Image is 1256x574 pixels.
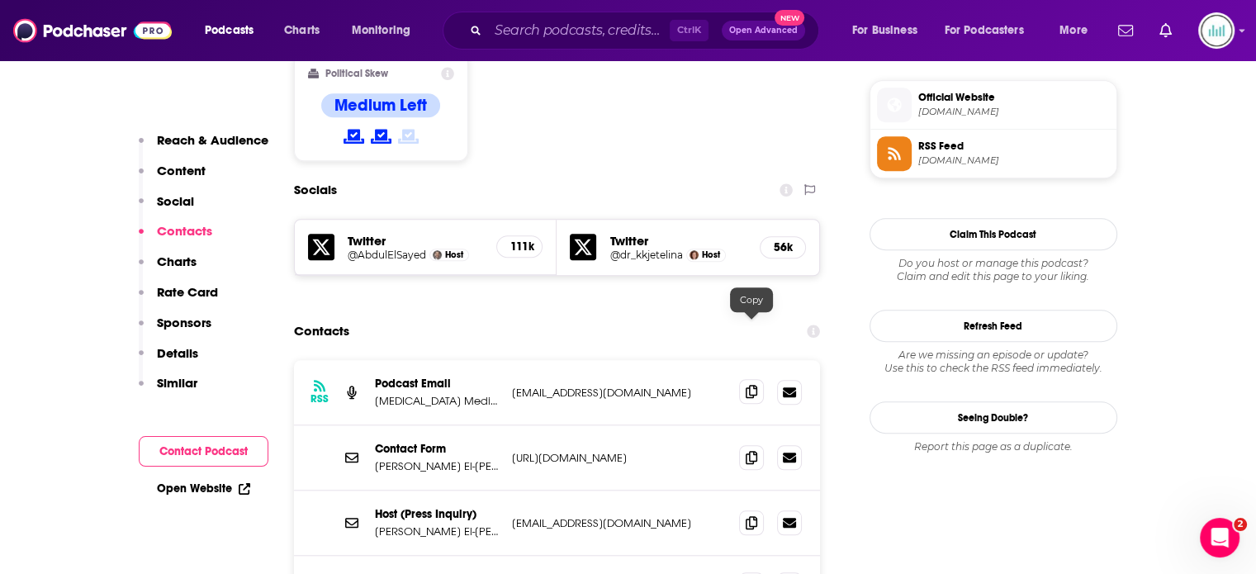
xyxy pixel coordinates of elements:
button: Claim This Podcast [870,218,1117,250]
h4: Medium Left [334,95,427,116]
p: Social [157,193,194,209]
span: Official Website [918,90,1110,105]
span: More [1059,19,1088,42]
span: Ctrl K [670,20,709,41]
a: RSS Feed[DOMAIN_NAME] [877,136,1110,171]
span: Charts [284,19,320,42]
p: [MEDICAL_DATA] Media LLC [375,394,499,408]
img: User Profile [1198,12,1235,49]
button: Contact Podcast [139,436,268,467]
span: Host [445,249,463,260]
p: Content [157,163,206,178]
p: [PERSON_NAME] El-[PERSON_NAME] [375,459,499,473]
a: Show notifications dropdown [1153,17,1178,45]
div: Copy [730,287,773,312]
span: Logged in as podglomerate [1198,12,1235,49]
div: Report this page as a duplicate. [870,440,1117,453]
button: Rate Card [139,284,218,315]
iframe: Intercom live chat [1200,518,1239,557]
h5: 56k [774,240,792,254]
span: Do you host or manage this podcast? [870,257,1117,270]
button: Charts [139,254,197,284]
p: Rate Card [157,284,218,300]
img: Abdul El-Sayed [433,250,442,259]
img: Katelyn Jetelina [690,250,699,259]
button: Contacts [139,223,212,254]
p: Sponsors [157,315,211,330]
p: Host (Press Inquiry) [375,507,499,521]
div: Are we missing an episode or update? Use this to check the RSS feed immediately. [870,349,1117,375]
span: Podcasts [205,19,254,42]
p: Contact Form [375,442,499,456]
span: Host [702,249,720,260]
div: Search podcasts, credits, & more... [458,12,835,50]
h2: Contacts [294,315,349,347]
button: Open AdvancedNew [722,21,805,40]
p: Details [157,345,198,361]
h5: 111k [510,240,528,254]
p: [PERSON_NAME] El-[PERSON_NAME] [375,524,499,538]
button: Content [139,163,206,193]
a: @dr_kkjetelina [609,249,682,261]
span: Monitoring [352,19,410,42]
h5: Twitter [348,233,484,249]
a: Charts [273,17,329,44]
p: Podcast Email [375,377,499,391]
h2: Political Skew [325,68,388,79]
a: @AbdulElSayed [348,249,426,261]
button: open menu [1048,17,1108,44]
button: Sponsors [139,315,211,345]
p: [EMAIL_ADDRESS][DOMAIN_NAME] [512,516,727,530]
button: open menu [340,17,432,44]
h5: Twitter [609,233,746,249]
button: Show profile menu [1198,12,1235,49]
button: Reach & Audience [139,132,268,163]
span: For Podcasters [945,19,1024,42]
a: Show notifications dropdown [1111,17,1140,45]
img: Podchaser - Follow, Share and Rate Podcasts [13,15,172,46]
button: Social [139,193,194,224]
div: Claim and edit this page to your liking. [870,257,1117,283]
p: Reach & Audience [157,132,268,148]
span: For Business [852,19,917,42]
span: incisionmedia.co [918,106,1110,118]
a: Official Website[DOMAIN_NAME] [877,88,1110,122]
button: Details [139,345,198,376]
span: 2 [1234,518,1247,531]
span: RSS Feed [918,139,1110,154]
a: Open Website [157,481,250,496]
span: New [775,10,804,26]
h3: RSS [310,392,329,406]
p: Similar [157,375,197,391]
span: feeds.megaphone.fm [918,154,1110,167]
button: open menu [841,17,938,44]
p: [EMAIL_ADDRESS][DOMAIN_NAME] [512,386,727,400]
button: Similar [139,375,197,406]
button: open menu [193,17,275,44]
a: Seeing Double? [870,401,1117,434]
p: Charts [157,254,197,269]
h2: Socials [294,174,337,206]
button: open menu [934,17,1048,44]
input: Search podcasts, credits, & more... [488,17,670,44]
button: Refresh Feed [870,310,1117,342]
p: Contacts [157,223,212,239]
span: Open Advanced [729,26,798,35]
p: [URL][DOMAIN_NAME] [512,451,727,465]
